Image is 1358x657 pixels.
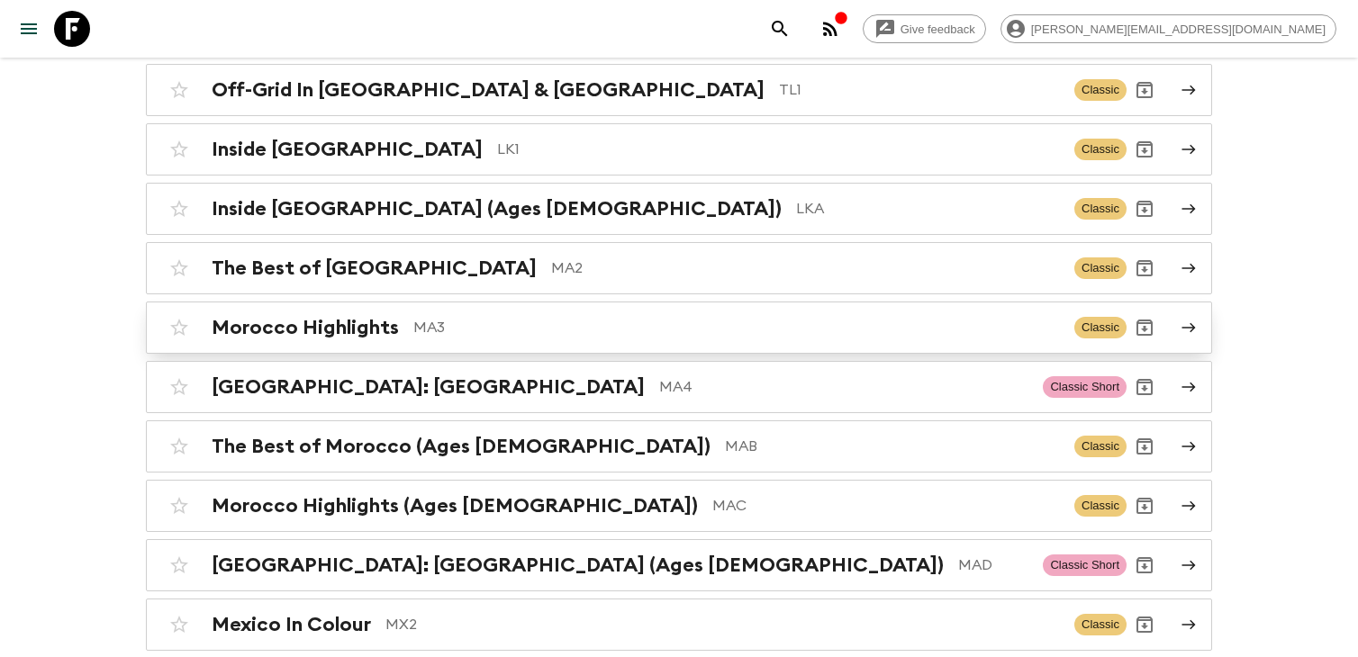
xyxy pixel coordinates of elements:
[146,539,1212,591] a: [GEOGRAPHIC_DATA]: [GEOGRAPHIC_DATA] (Ages [DEMOGRAPHIC_DATA])MADClassic ShortArchive
[146,480,1212,532] a: Morocco Highlights (Ages [DEMOGRAPHIC_DATA])MACClassicArchive
[212,375,645,399] h2: [GEOGRAPHIC_DATA]: [GEOGRAPHIC_DATA]
[212,138,483,161] h2: Inside [GEOGRAPHIC_DATA]
[1074,79,1127,101] span: Classic
[712,495,1060,517] p: MAC
[1074,139,1127,160] span: Classic
[146,64,1212,116] a: Off-Grid In [GEOGRAPHIC_DATA] & [GEOGRAPHIC_DATA]TL1ClassicArchive
[1000,14,1336,43] div: [PERSON_NAME][EMAIL_ADDRESS][DOMAIN_NAME]
[212,256,537,280] h2: The Best of [GEOGRAPHIC_DATA]
[1074,436,1127,457] span: Classic
[1127,547,1163,583] button: Archive
[1074,257,1127,279] span: Classic
[796,198,1060,220] p: LKA
[725,436,1060,457] p: MAB
[385,614,1060,635] p: MX2
[659,376,1028,398] p: MA4
[146,301,1212,354] a: Morocco HighlightsMA3ClassicArchive
[958,554,1028,576] p: MAD
[1127,131,1163,167] button: Archive
[212,197,782,220] h2: Inside [GEOGRAPHIC_DATA] (Ages [DEMOGRAPHIC_DATA])
[212,494,698,517] h2: Morocco Highlights (Ages [DEMOGRAPHIC_DATA])
[1127,607,1163,643] button: Archive
[891,22,985,36] span: Give feedback
[146,123,1212,175] a: Inside [GEOGRAPHIC_DATA]LK1ClassicArchive
[1074,198,1127,220] span: Classic
[212,78,765,102] h2: Off-Grid In [GEOGRAPHIC_DATA] & [GEOGRAPHIC_DATA]
[146,183,1212,235] a: Inside [GEOGRAPHIC_DATA] (Ages [DEMOGRAPHIC_DATA])LKAClassicArchive
[146,598,1212,651] a: Mexico In ColourMX2ClassicArchive
[1127,428,1163,464] button: Archive
[212,613,371,636] h2: Mexico In Colour
[1021,22,1335,36] span: [PERSON_NAME][EMAIL_ADDRESS][DOMAIN_NAME]
[497,139,1060,160] p: LK1
[1127,72,1163,108] button: Archive
[212,553,944,577] h2: [GEOGRAPHIC_DATA]: [GEOGRAPHIC_DATA] (Ages [DEMOGRAPHIC_DATA])
[11,11,47,47] button: menu
[1074,614,1127,635] span: Classic
[146,242,1212,294] a: The Best of [GEOGRAPHIC_DATA]MA2ClassicArchive
[779,79,1060,101] p: TL1
[1127,369,1163,405] button: Archive
[1074,317,1127,338] span: Classic
[863,14,986,43] a: Give feedback
[762,11,798,47] button: search adventures
[413,317,1060,338] p: MA3
[1127,250,1163,286] button: Archive
[1074,495,1127,517] span: Classic
[146,420,1212,472] a: The Best of Morocco (Ages [DEMOGRAPHIC_DATA])MABClassicArchive
[1127,191,1163,227] button: Archive
[212,435,711,458] h2: The Best of Morocco (Ages [DEMOGRAPHIC_DATA])
[1043,376,1127,398] span: Classic Short
[551,257,1060,279] p: MA2
[212,316,399,339] h2: Morocco Highlights
[1043,554,1127,576] span: Classic Short
[1127,488,1163,524] button: Archive
[146,361,1212,413] a: [GEOGRAPHIC_DATA]: [GEOGRAPHIC_DATA]MA4Classic ShortArchive
[1127,310,1163,346] button: Archive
